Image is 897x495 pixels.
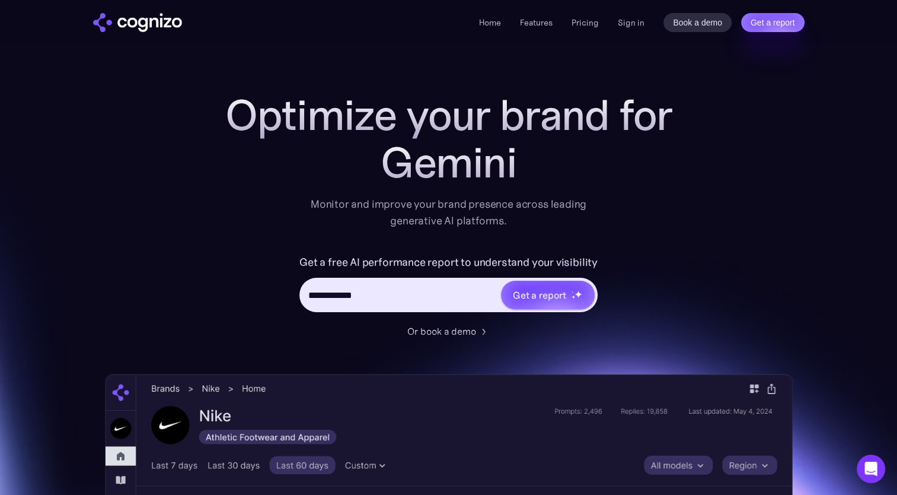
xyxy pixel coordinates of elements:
[93,13,182,32] img: cognizo logo
[479,17,501,28] a: Home
[857,455,885,483] div: Open Intercom Messenger
[663,13,732,32] a: Book a demo
[741,13,805,32] a: Get a report
[572,17,599,28] a: Pricing
[513,288,566,302] div: Get a report
[212,139,686,186] div: Gemini
[574,290,582,298] img: star
[500,280,596,310] a: Get a reportstarstarstar
[618,15,644,30] a: Sign in
[407,324,476,338] div: Or book a demo
[212,91,686,139] h1: Optimize your brand for
[93,13,182,32] a: home
[572,291,573,293] img: star
[299,253,598,318] form: Hero URL Input Form
[303,196,595,229] div: Monitor and improve your brand presence across leading generative AI platforms.
[520,17,553,28] a: Features
[572,295,576,299] img: star
[299,253,598,272] label: Get a free AI performance report to understand your visibility
[407,324,490,338] a: Or book a demo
